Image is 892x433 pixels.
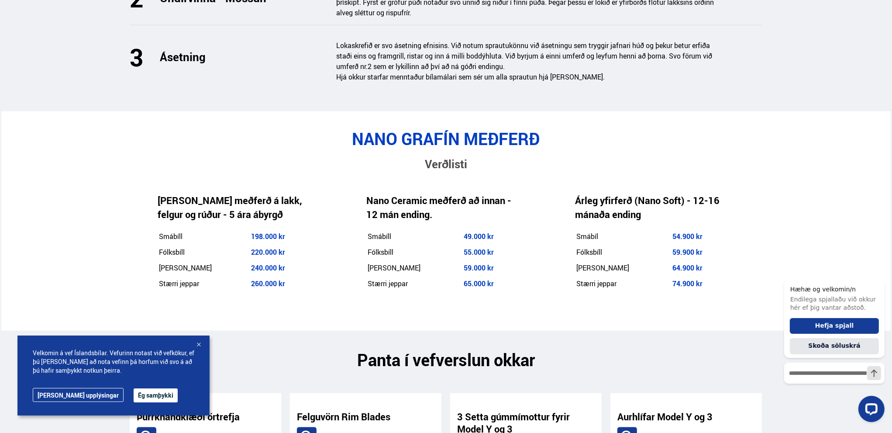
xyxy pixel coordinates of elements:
[425,156,467,172] span: Verðlisti
[576,261,671,276] td: [PERSON_NAME]
[158,261,249,276] td: [PERSON_NAME]
[672,279,703,288] span: 74.900 kr
[158,229,249,244] td: Smábíll
[33,388,124,402] a: [PERSON_NAME] upplýsingar
[251,279,285,288] span: 260.000 kr
[575,194,728,222] h4: Árleg yfirferð (Nano Soft) - 12-16 mánaða ending
[158,245,249,260] td: Fólksbíll
[297,411,390,423] a: Felguvörn Rim Blades
[130,350,762,370] h2: Panta í vefverslun okkar
[137,411,240,423] a: Þurrkhandklæði örtrefja
[777,263,888,429] iframe: LiveChat chat widget
[130,129,762,149] h2: NANO GRAFÍN MEÐFERÐ
[367,245,462,260] td: Fólksbíll
[672,263,703,273] strong: 64.900 kr
[464,263,494,273] span: 59.000 kr
[464,247,494,257] span: 55.000 kr
[576,229,671,244] td: Smábíl
[251,247,285,257] span: 220.000 kr
[367,277,462,291] td: Stærri jeppar
[576,245,671,260] td: Fólksbíll
[337,72,719,82] p: Hjá okkur starfar menntaður bílamálari sem sér um alla sprautun hjá [PERSON_NAME].
[366,194,519,222] h4: Nano Ceramic meðferð að innan - 12 mán ending.
[672,232,703,241] strong: 54.900 kr
[160,50,329,63] h3: Ásetning
[617,411,713,423] a: Aurhlífar Model Y og 3
[158,194,310,222] h4: [PERSON_NAME] meðferð á lakk, felgur og rúður - 5 ára ábyrgð
[672,247,703,257] strong: 59.900 kr
[576,277,671,291] td: Stærri jeppar
[251,232,285,241] span: 198.000 kr
[337,40,719,72] p: Lokaskrefið er svo ásetning efnisins. Við notum sprautukönnu við ásetningu sem tryggir jafnari hú...
[134,388,178,402] button: Ég samþykki
[158,277,249,291] td: Stærri jeppar
[464,279,494,288] span: 65.000 kr
[367,229,462,244] td: Smábíll
[367,261,462,276] td: [PERSON_NAME]
[464,232,494,241] strong: 49.000 kr
[251,263,285,273] span: 240.000 kr
[33,349,194,375] span: Velkomin á vef Íslandsbílar. Vefurinn notast við vefkökur, ef þú [PERSON_NAME] að nota vefinn þá ...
